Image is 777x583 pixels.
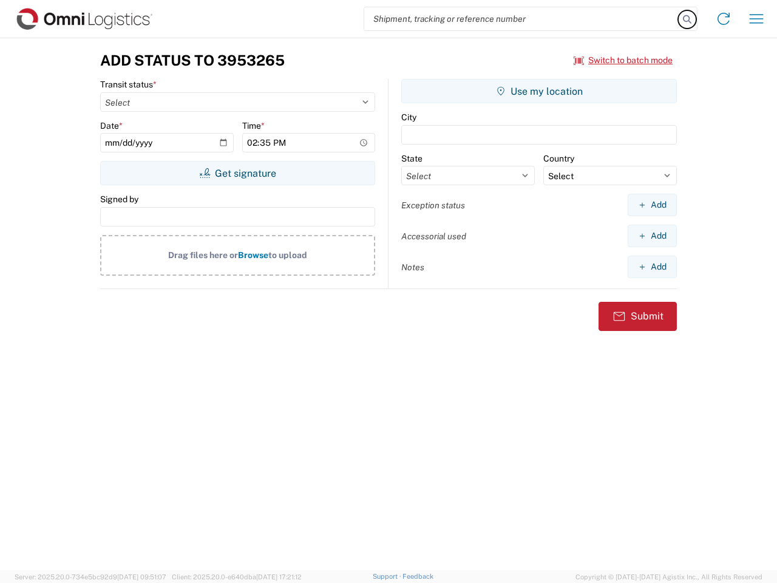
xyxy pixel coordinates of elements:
[256,573,302,581] span: [DATE] 17:21:12
[172,573,302,581] span: Client: 2025.20.0-e640dba
[100,161,375,185] button: Get signature
[401,79,677,103] button: Use my location
[401,153,422,164] label: State
[268,250,307,260] span: to upload
[168,250,238,260] span: Drag files here or
[628,256,677,278] button: Add
[100,79,157,90] label: Transit status
[543,153,574,164] label: Country
[402,573,433,580] a: Feedback
[401,231,466,242] label: Accessorial used
[574,50,673,70] button: Switch to batch mode
[100,120,123,131] label: Date
[628,194,677,216] button: Add
[628,225,677,247] button: Add
[364,7,679,30] input: Shipment, tracking or reference number
[15,573,166,581] span: Server: 2025.20.0-734e5bc92d9
[401,262,424,273] label: Notes
[401,200,465,211] label: Exception status
[100,194,138,205] label: Signed by
[401,112,416,123] label: City
[599,302,677,331] button: Submit
[238,250,268,260] span: Browse
[100,52,285,69] h3: Add Status to 3953265
[117,573,166,581] span: [DATE] 09:51:07
[242,120,265,131] label: Time
[373,573,403,580] a: Support
[575,571,762,582] span: Copyright © [DATE]-[DATE] Agistix Inc., All Rights Reserved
